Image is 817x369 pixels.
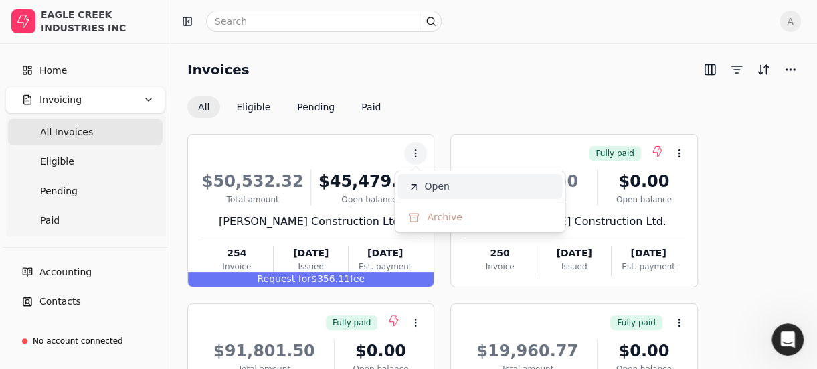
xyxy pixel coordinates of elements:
span: Fully paid [596,147,634,159]
div: EAGLE CREEK INDUSTRIES INC [41,8,159,35]
div: [DATE] [537,246,611,261]
div: $50,532.32 [200,169,305,194]
div: $356.11 [188,272,434,287]
div: Open balance [603,194,685,206]
button: Paid [351,96,391,118]
span: Open [424,179,449,194]
div: No account connected [33,335,123,347]
button: More [780,59,801,80]
a: Accounting [5,259,165,285]
div: 250 [463,246,536,261]
a: Contacts [5,288,165,315]
span: Request for [257,273,311,284]
span: Fully paid [617,317,655,329]
div: $19,960.77 [463,339,592,363]
div: [DATE] [274,246,347,261]
div: $0.00 [340,339,422,363]
div: $91,801.50 [200,339,329,363]
span: Invoicing [39,93,82,107]
button: Sort [753,59,774,80]
div: Invoice filter options [187,96,391,118]
span: Accounting [39,265,92,279]
div: $0.00 [603,169,685,194]
span: Paid [40,214,60,228]
div: 254 [200,246,273,261]
span: Contacts [39,295,81,309]
div: [DATE] [612,246,685,261]
div: Total amount [200,194,305,206]
span: Home [39,64,67,78]
button: A [780,11,801,32]
span: Fully paid [333,317,371,329]
iframe: Intercom live chat [771,323,804,356]
div: Est. payment [612,261,685,273]
a: Paid [8,207,163,234]
div: [PERSON_NAME] Construction Ltd. [463,214,685,230]
div: [DATE] [349,246,422,261]
span: All Invoices [40,125,93,139]
input: Search [206,11,442,32]
div: Invoice [463,261,536,273]
button: Pending [286,96,345,118]
button: All [187,96,220,118]
div: Issued [274,261,347,273]
a: Eligible [8,148,163,175]
span: Archive [427,210,462,224]
h2: Invoices [187,59,250,80]
button: Invoicing [5,86,165,113]
div: $0.00 [603,339,685,363]
div: [PERSON_NAME] Construction Ltd. [200,214,422,230]
span: fee [350,273,365,284]
div: Issued [537,261,611,273]
div: Est. payment [349,261,422,273]
a: Settings [5,317,165,344]
span: Pending [40,184,78,198]
a: Home [5,57,165,84]
a: No account connected [5,329,165,353]
div: $22,627.50 [463,169,592,194]
div: Open balance [316,194,422,206]
div: Invoice [200,261,273,273]
a: Pending [8,177,163,204]
span: Eligible [40,155,74,169]
a: All Invoices [8,119,163,145]
button: Eligible [225,96,281,118]
div: $45,479.09 [316,169,422,194]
